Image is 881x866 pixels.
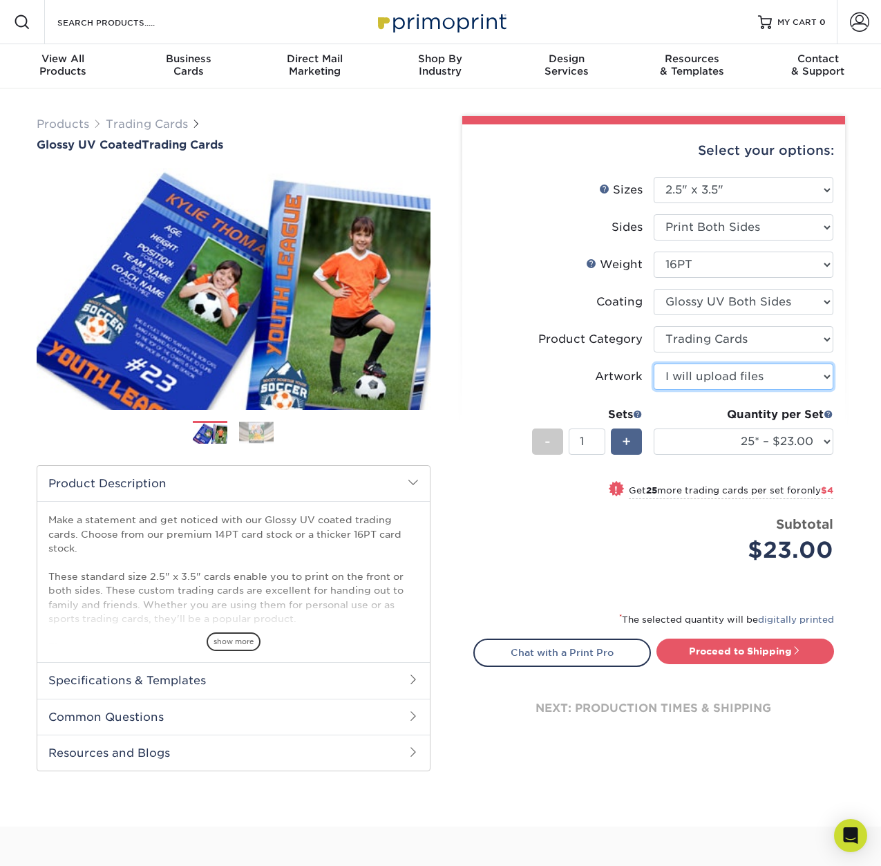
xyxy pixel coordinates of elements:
div: Sides [612,219,643,236]
div: Select your options: [473,124,834,177]
a: Resources& Templates [629,44,755,88]
a: Chat with a Print Pro [473,639,651,666]
div: & Support [755,53,881,77]
div: Weight [586,256,643,273]
span: show more [207,632,260,651]
h1: Trading Cards [37,138,430,151]
span: MY CART [777,17,817,28]
div: Cards [126,53,252,77]
div: Artwork [595,368,643,385]
span: only [801,485,833,496]
div: next: production times & shipping [473,667,834,750]
span: 0 [820,17,826,27]
span: Contact [755,53,881,65]
a: Shop ByIndustry [377,44,503,88]
div: Product Category [538,331,643,348]
img: Glossy UV Coated 01 [37,153,430,425]
img: Trading Cards 02 [239,422,274,443]
a: Contact& Support [755,44,881,88]
div: & Templates [629,53,755,77]
a: digitally printed [758,614,834,625]
div: Services [504,53,629,77]
a: Glossy UV CoatedTrading Cards [37,138,430,151]
span: Business [126,53,252,65]
img: Trading Cards 01 [193,422,227,446]
strong: 25 [646,485,657,496]
span: Glossy UV Coated [37,138,142,151]
strong: Subtotal [776,516,833,531]
img: Primoprint [372,7,510,37]
input: SEARCH PRODUCTS..... [56,14,191,30]
div: Sets [532,406,643,423]
span: Direct Mail [252,53,377,65]
a: Proceed to Shipping [656,639,834,663]
h2: Specifications & Templates [37,662,430,698]
a: Products [37,117,89,131]
span: Resources [629,53,755,65]
a: BusinessCards [126,44,252,88]
div: Coating [596,294,643,310]
a: DesignServices [504,44,629,88]
span: ! [614,482,618,497]
div: Marketing [252,53,377,77]
h2: Product Description [37,466,430,501]
span: Design [504,53,629,65]
div: $23.00 [664,534,833,567]
span: Shop By [377,53,503,65]
span: - [544,431,551,452]
span: $4 [821,485,833,496]
h2: Resources and Blogs [37,735,430,771]
div: Quantity per Set [654,406,833,423]
h2: Common Questions [37,699,430,735]
div: Industry [377,53,503,77]
a: Trading Cards [106,117,188,131]
p: Make a statement and get noticed with our Glossy UV coated trading cards. Choose from our premium... [48,513,419,682]
div: Sizes [599,182,643,198]
span: + [622,431,631,452]
div: Open Intercom Messenger [834,819,867,852]
small: The selected quantity will be [619,614,834,625]
a: Direct MailMarketing [252,44,377,88]
small: Get more trading cards per set for [629,485,833,499]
